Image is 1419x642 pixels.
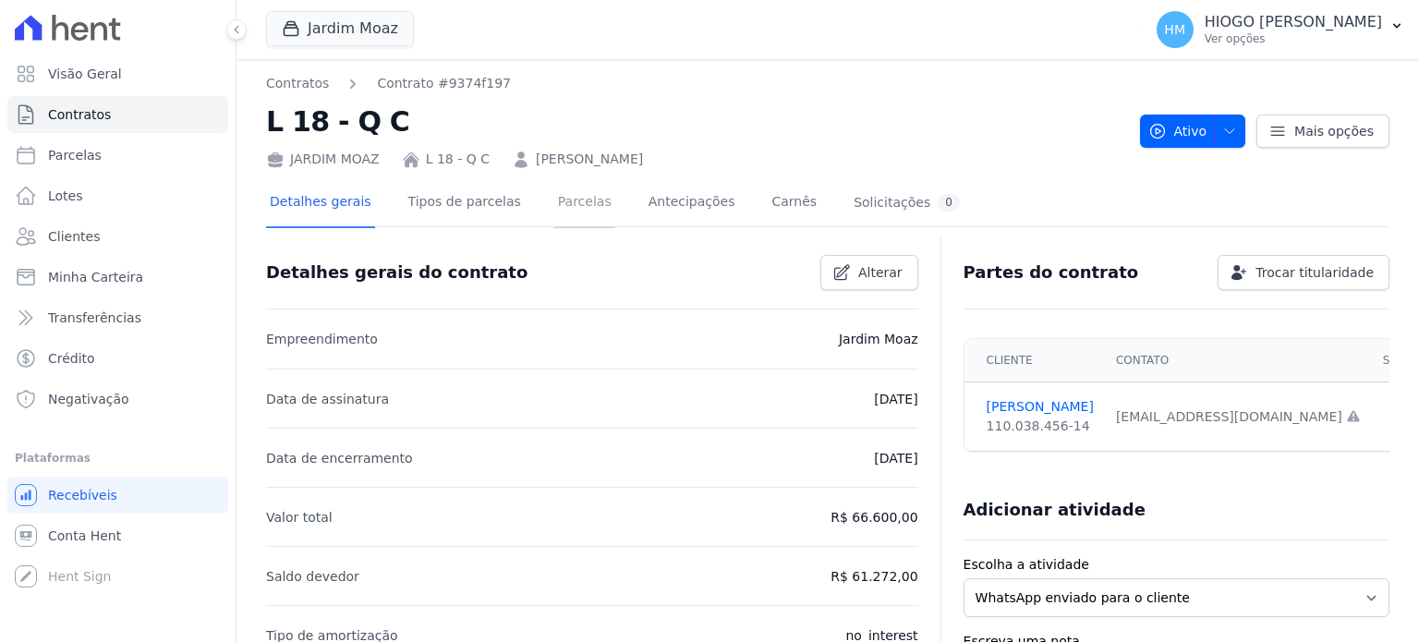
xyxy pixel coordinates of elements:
[854,194,960,212] div: Solicitações
[964,555,1389,575] label: Escolha a atividade
[1105,339,1372,382] th: Contato
[7,259,228,296] a: Minha Carteira
[48,527,121,545] span: Conta Hent
[964,261,1139,284] h3: Partes do contrato
[964,339,1105,382] th: Cliente
[964,499,1146,521] h3: Adicionar atividade
[7,299,228,336] a: Transferências
[48,227,100,246] span: Clientes
[858,263,903,282] span: Alterar
[266,74,1125,93] nav: Breadcrumb
[48,349,95,368] span: Crédito
[831,565,917,587] p: R$ 61.272,00
[48,105,111,124] span: Contratos
[405,179,525,228] a: Tipos de parcelas
[7,477,228,514] a: Recebíveis
[1256,115,1389,148] a: Mais opções
[7,137,228,174] a: Parcelas
[266,179,375,228] a: Detalhes gerais
[1116,407,1361,427] div: [EMAIL_ADDRESS][DOMAIN_NAME]
[831,506,917,528] p: R$ 66.600,00
[48,268,143,286] span: Minha Carteira
[7,218,228,255] a: Clientes
[48,390,129,408] span: Negativação
[48,309,141,327] span: Transferências
[7,517,228,554] a: Conta Hent
[48,146,102,164] span: Parcelas
[266,74,329,93] a: Contratos
[536,150,643,169] a: [PERSON_NAME]
[987,397,1094,417] a: [PERSON_NAME]
[768,179,820,228] a: Carnês
[7,55,228,92] a: Visão Geral
[266,328,378,350] p: Empreendimento
[1148,115,1207,148] span: Ativo
[266,74,511,93] nav: Breadcrumb
[266,506,333,528] p: Valor total
[938,194,960,212] div: 0
[426,150,490,169] a: L 18 - Q C
[48,65,122,83] span: Visão Geral
[1255,263,1374,282] span: Trocar titularidade
[874,388,917,410] p: [DATE]
[987,417,1094,436] div: 110.038.456-14
[266,261,528,284] h3: Detalhes gerais do contrato
[1140,115,1246,148] button: Ativo
[554,179,615,228] a: Parcelas
[7,340,228,377] a: Crédito
[1294,122,1374,140] span: Mais opções
[266,388,389,410] p: Data de assinatura
[1142,4,1419,55] button: HM HIOGO [PERSON_NAME] Ver opções
[377,74,511,93] a: Contrato #9374f197
[1205,31,1382,46] p: Ver opções
[839,328,918,350] p: Jardim Moaz
[266,565,359,587] p: Saldo devedor
[7,381,228,418] a: Negativação
[266,447,413,469] p: Data de encerramento
[48,187,83,205] span: Lotes
[266,150,380,169] div: JARDIM MOAZ
[645,179,739,228] a: Antecipações
[15,447,221,469] div: Plataformas
[266,11,414,46] button: Jardim Moaz
[1205,13,1382,31] p: HIOGO [PERSON_NAME]
[266,101,1125,142] h2: L 18 - Q C
[7,96,228,133] a: Contratos
[1164,23,1185,36] span: HM
[874,447,917,469] p: [DATE]
[1218,255,1389,290] a: Trocar titularidade
[48,486,117,504] span: Recebíveis
[7,177,228,214] a: Lotes
[850,179,964,228] a: Solicitações0
[820,255,918,290] a: Alterar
